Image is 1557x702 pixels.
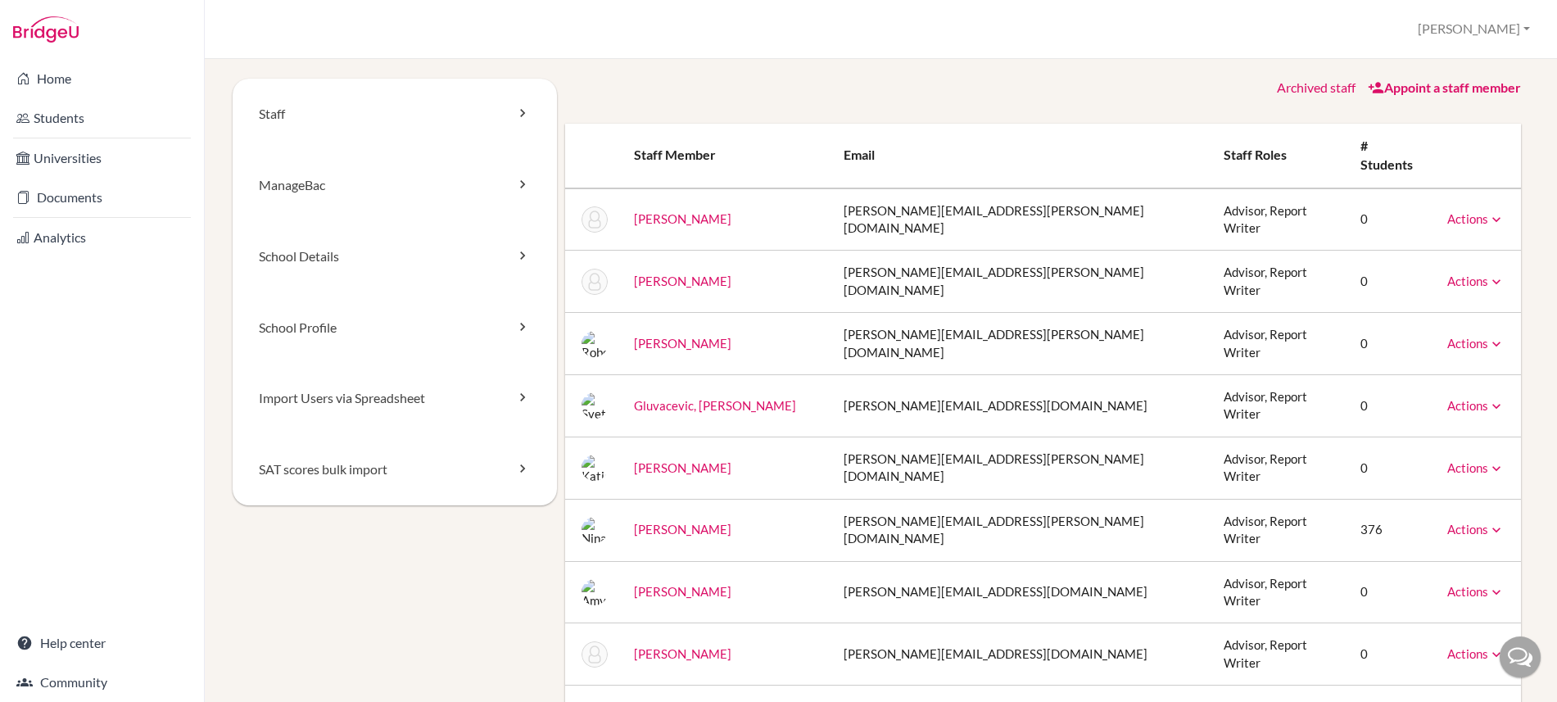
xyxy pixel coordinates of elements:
th: Staff roles [1211,124,1347,188]
td: [PERSON_NAME][EMAIL_ADDRESS][DOMAIN_NAME] [831,561,1211,623]
a: Staff [233,79,557,150]
a: Analytics [3,221,201,254]
a: Actions [1447,336,1505,351]
button: [PERSON_NAME] [1410,14,1537,44]
td: Advisor, Report Writer [1211,188,1347,251]
a: [PERSON_NAME] [634,460,731,475]
td: [PERSON_NAME][EMAIL_ADDRESS][PERSON_NAME][DOMAIN_NAME] [831,437,1211,499]
td: 0 [1347,437,1434,499]
a: [PERSON_NAME] [634,522,731,537]
a: Actions [1447,584,1505,599]
a: Appoint a staff member [1368,79,1521,95]
th: Staff member [621,124,831,188]
td: 0 [1347,313,1434,375]
td: 0 [1347,188,1434,251]
a: Actions [1447,522,1505,537]
td: [PERSON_NAME][EMAIL_ADDRESS][DOMAIN_NAME] [831,623,1211,686]
a: School Profile [233,292,557,364]
img: Nina Hedin [582,517,608,543]
td: [PERSON_NAME][EMAIL_ADDRESS][PERSON_NAME][DOMAIN_NAME] [831,313,1211,375]
a: Community [3,666,201,699]
a: Actions [1447,211,1505,226]
a: Actions [1447,398,1505,413]
a: [PERSON_NAME] [634,584,731,599]
a: Gluvacevic, [PERSON_NAME] [634,398,796,413]
td: [PERSON_NAME][EMAIL_ADDRESS][DOMAIN_NAME] [831,375,1211,437]
img: Svetlana Gluvacevic [582,392,608,419]
a: Actions [1447,646,1505,661]
td: [PERSON_NAME][EMAIL_ADDRESS][PERSON_NAME][DOMAIN_NAME] [831,499,1211,561]
td: Advisor, Report Writer [1211,437,1347,499]
img: Amy Ivarsson [582,579,608,605]
td: Advisor, Report Writer [1211,561,1347,623]
img: Robert Garrard [582,331,608,357]
a: Documents [3,181,201,214]
th: # students [1347,124,1434,188]
td: 0 [1347,251,1434,313]
a: [PERSON_NAME] [634,336,731,351]
a: Actions [1447,460,1505,475]
a: Archived staff [1277,79,1356,95]
a: [PERSON_NAME] [634,211,731,226]
a: [PERSON_NAME] [634,646,731,661]
td: [PERSON_NAME][EMAIL_ADDRESS][PERSON_NAME][DOMAIN_NAME] [831,251,1211,313]
td: Advisor, Report Writer [1211,375,1347,437]
a: Import Users via Spreadsheet [233,363,557,434]
a: Help center [3,627,201,659]
a: [PERSON_NAME] [634,274,731,288]
td: 0 [1347,561,1434,623]
img: Bridge-U [13,16,79,43]
a: Universities [3,142,201,174]
th: Email [831,124,1211,188]
img: Laura Bollati [582,206,608,233]
td: Advisor, Report Writer [1211,251,1347,313]
td: 0 [1347,623,1434,686]
td: Advisor, Report Writer [1211,313,1347,375]
td: Advisor, Report Writer [1211,499,1347,561]
td: 0 [1347,375,1434,437]
img: Helena Flisberg [582,269,608,295]
a: ManageBac [233,150,557,221]
a: SAT scores bulk import [233,434,557,505]
img: Martin Karlsson [582,641,608,668]
td: 376 [1347,499,1434,561]
a: Actions [1447,274,1505,288]
td: [PERSON_NAME][EMAIL_ADDRESS][PERSON_NAME][DOMAIN_NAME] [831,188,1211,251]
a: Home [3,62,201,95]
a: Students [3,102,201,134]
td: Advisor, Report Writer [1211,623,1347,686]
a: School Details [233,221,557,292]
img: Katie Hart [582,455,608,481]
